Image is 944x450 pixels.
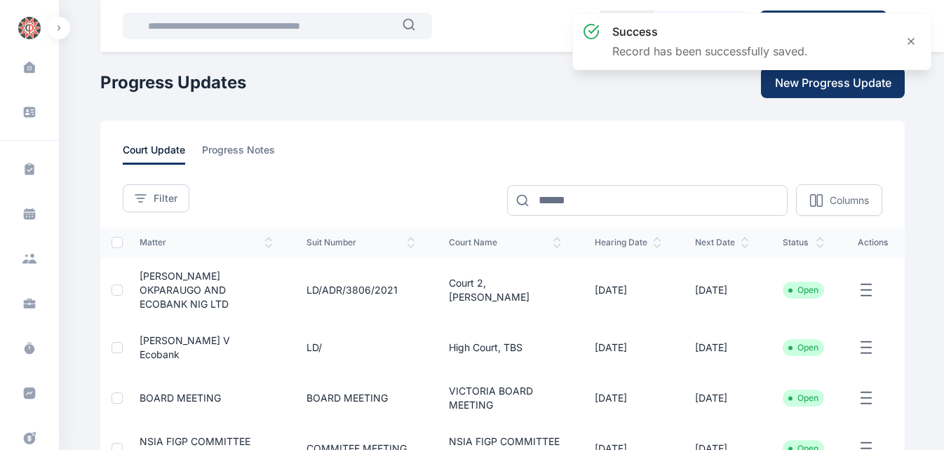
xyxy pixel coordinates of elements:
span: matter [140,237,273,248]
a: progress notes [202,143,292,165]
span: progress notes [202,143,275,165]
td: LD/ [290,322,432,373]
span: court update [123,143,185,165]
td: [DATE] [578,258,678,322]
li: Open [788,342,818,353]
span: suit number [306,237,415,248]
td: [DATE] [678,373,766,423]
span: next date [695,237,749,248]
button: Filter [123,184,189,212]
td: Court 2, [PERSON_NAME] [432,258,578,322]
td: [DATE] [678,322,766,373]
p: Record has been successfully saved. [612,43,808,60]
span: Filter [154,191,177,205]
a: [PERSON_NAME] OKPARAUGO AND ECOBANK NIG LTD [140,270,229,310]
span: court name [449,237,561,248]
button: Columns [796,184,882,216]
td: [DATE] [578,373,678,423]
td: [DATE] [678,258,766,322]
li: Open [788,393,818,404]
td: LD/ADR/3806/2021 [290,258,432,322]
li: Open [788,285,818,296]
a: court update [123,143,202,165]
h3: success [612,23,808,40]
h1: Progress Updates [100,71,246,94]
span: hearing date [595,237,661,248]
a: [PERSON_NAME] v Ecobank [140,334,230,360]
span: actions [858,237,888,248]
span: status [783,237,824,248]
td: BOARD MEETING [290,373,432,423]
td: VICTORIA BOARD MEETING [432,373,578,423]
td: [DATE] [578,322,678,373]
p: Columns [830,193,869,207]
a: BOARD MEETING [140,392,221,404]
td: High Court, TBS [432,322,578,373]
